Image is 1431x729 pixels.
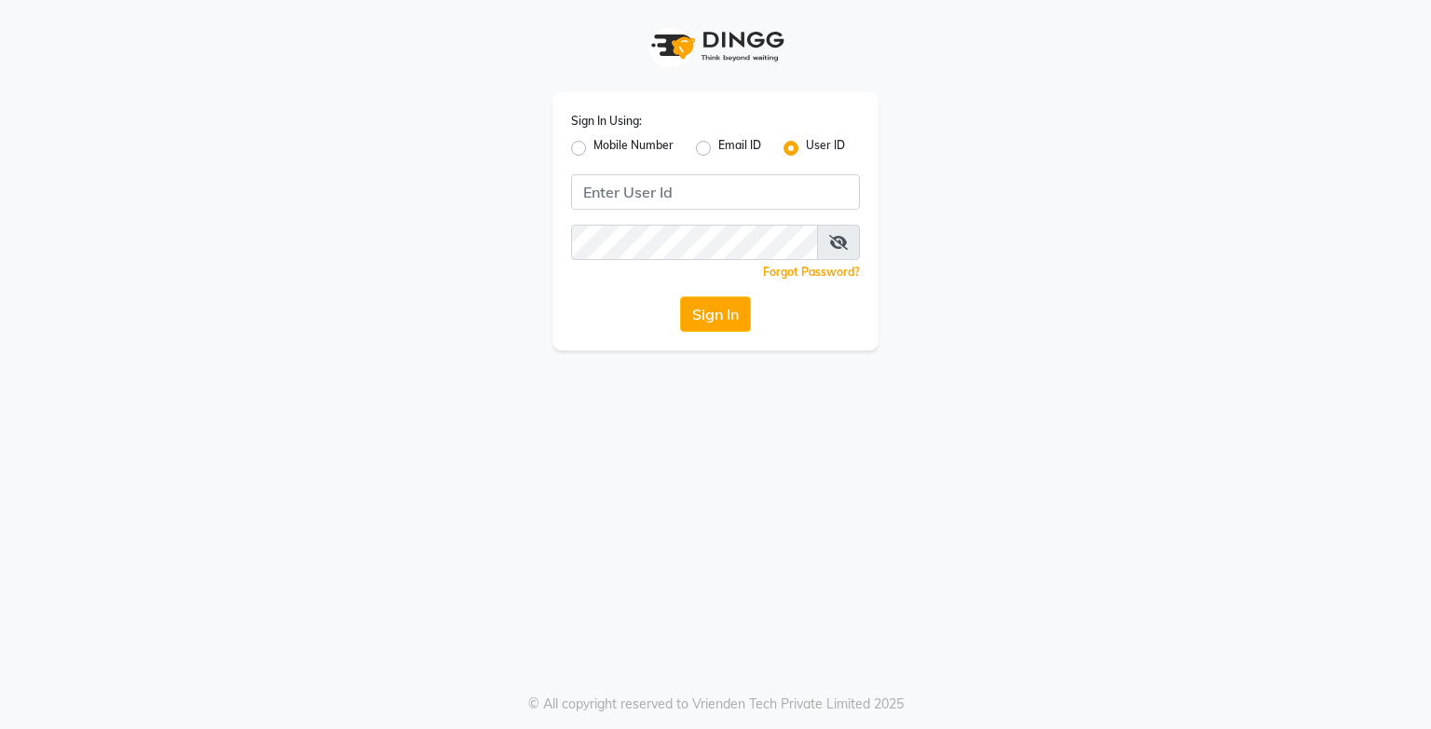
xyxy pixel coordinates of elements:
label: Email ID [718,137,761,159]
label: Sign In Using: [571,113,642,130]
img: logo1.svg [641,19,790,74]
input: Username [571,225,818,260]
a: Forgot Password? [763,265,860,279]
label: Mobile Number [593,137,674,159]
input: Username [571,174,860,210]
button: Sign In [680,296,751,332]
label: User ID [806,137,845,159]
